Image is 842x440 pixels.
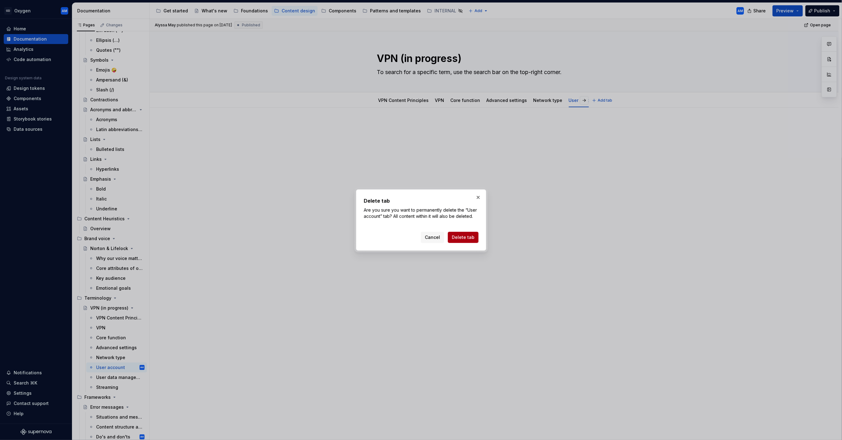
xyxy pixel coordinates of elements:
button: Delete tab [448,232,479,243]
span: Cancel [425,234,440,240]
p: Are you sure you want to permanently delete the “User account” tab? All content within it will al... [364,207,479,219]
h2: Delete tab [364,197,479,205]
button: Cancel [421,232,444,243]
span: Delete tab [452,234,474,240]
